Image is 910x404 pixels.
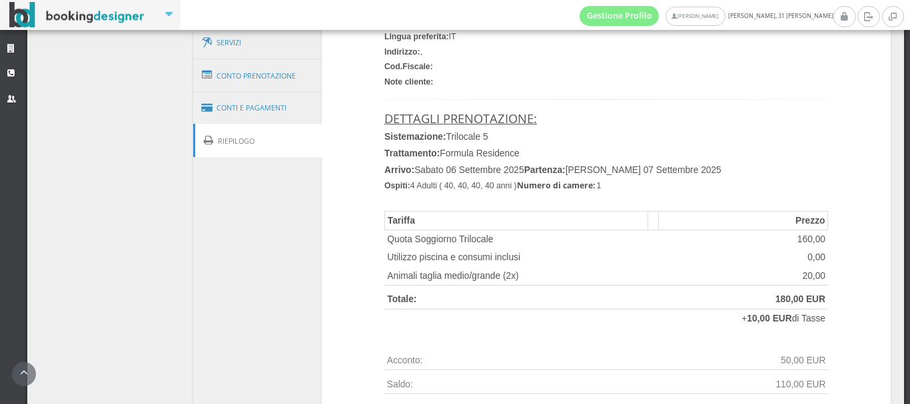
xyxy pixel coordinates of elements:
[193,91,322,125] a: Conti e Pagamenti
[387,294,416,304] b: Totale:
[384,32,456,41] font: IT
[193,124,322,158] a: Riepilogo
[384,32,449,41] b: Lingua preferita:
[795,216,825,226] b: Prezzo
[384,181,517,190] font: 4 Adulti ( 40, 40, 40, 40 anni )
[680,375,828,394] td: 110,00 EUR
[384,230,648,249] td: Quota Soggiorno Trilocale
[384,62,433,71] b: Cod.Fiscale:
[387,379,413,389] font: Saldo:
[384,47,422,57] font: ,
[747,313,791,323] b: 10,00 EUR
[193,26,322,60] a: Servizi
[388,216,415,226] b: Tariffa
[659,267,828,286] td: 20,00
[659,309,828,327] td: + di Tasse
[384,165,414,175] span: Arrivo:
[193,59,322,93] a: Conto Prenotazione
[524,165,566,175] span: Partenza:
[384,148,520,158] font: Formula Residence
[775,294,825,304] b: 180,00 EUR
[384,77,433,87] span: Note cliente:
[9,2,145,28] img: BookingDesigner.com
[384,165,721,175] font: Sabato 06 Settembre 2025 [PERSON_NAME] 07 Settembre 2025
[659,248,828,266] td: 0,00
[580,6,833,26] span: [PERSON_NAME], 31 [PERSON_NAME]
[517,180,595,191] b: Numero di camere:
[384,148,440,158] span: Trattamento:
[659,230,828,249] td: 160,00
[384,267,648,286] td: Animali taglia medio/grande (2x)
[387,355,423,365] font: Acconto:
[384,47,420,57] b: Indirizzo:
[580,6,660,26] a: Gestione Profilo
[384,248,648,266] td: Utilizzo piscina e consumi inclusi
[384,181,410,190] span: Ospiti:
[666,7,725,26] a: [PERSON_NAME]
[384,110,537,126] u: DETTAGLI PRENOTAZIONE:
[680,351,828,370] td: 50,00 EUR
[597,181,602,190] span: 1
[384,132,446,142] span: Sistemazione:
[384,132,488,142] font: Trilocale 5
